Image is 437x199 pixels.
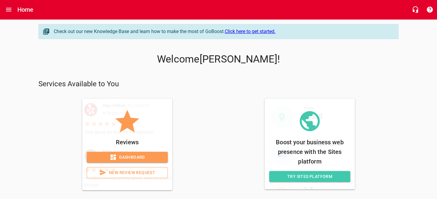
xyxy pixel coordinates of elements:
[2,2,16,17] button: Open drawer
[38,53,399,65] p: Welcome [PERSON_NAME] !
[269,137,350,166] p: Boost your business web presence with the Sites platform
[225,29,276,34] a: Click here to get started.
[269,171,350,182] a: Try Sites Platform
[423,2,437,17] button: Support Portal
[87,167,168,178] a: New Review Request
[92,169,163,176] span: New Review Request
[92,154,163,161] span: Dashboard
[87,137,168,147] p: Reviews
[274,173,345,180] span: Try Sites Platform
[87,152,168,163] a: Dashboard
[54,28,392,35] div: Check out our new Knowledge Base and learn how to make the most of GoBoost.
[17,5,34,14] h6: Home
[408,2,423,17] button: Live Chat
[38,79,399,89] p: Services Available to You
